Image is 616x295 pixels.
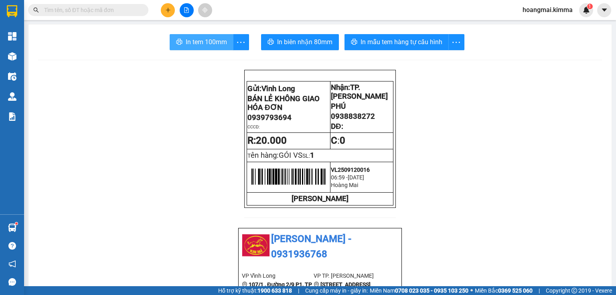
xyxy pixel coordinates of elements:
span: In mẫu tem hàng tự cấu hình [361,37,442,47]
img: warehouse-icon [8,224,16,232]
img: warehouse-icon [8,72,16,81]
span: | [539,286,540,295]
li: [PERSON_NAME] - 0931936768 [242,232,398,262]
span: caret-down [601,6,608,14]
span: more [449,37,464,47]
span: 1 [588,4,591,9]
button: caret-down [597,3,611,17]
span: SL: [302,153,310,159]
span: printer [351,39,357,46]
span: ên hàng: [251,151,302,160]
span: copyright [571,288,577,293]
img: logo.jpg [242,232,270,260]
span: Miền Nam [370,286,468,295]
strong: 0708 023 035 - 0935 103 250 [395,287,468,294]
span: | [298,286,299,295]
img: warehouse-icon [8,52,16,61]
button: printerIn tem 100mm [170,34,233,50]
span: In tem 100mm [186,37,227,47]
button: more [448,34,464,50]
span: Hoàng Mai [331,182,358,188]
img: dashboard-icon [8,32,16,41]
li: VP TP. [PERSON_NAME] [314,271,385,280]
button: file-add [180,3,194,17]
span: 0 [340,135,345,146]
strong: R: [247,135,287,146]
span: notification [8,260,16,268]
span: Nhận: [331,83,388,101]
strong: [PERSON_NAME] [292,194,349,203]
span: Vĩnh Long [261,84,295,93]
li: VP Vĩnh Long [242,271,314,280]
span: plus [165,7,171,13]
span: message [8,278,16,286]
span: CCCD: [247,124,260,130]
span: PHÚ [331,102,346,111]
span: VL2509120016 [331,167,370,173]
span: aim [202,7,208,13]
img: solution-icon [8,112,16,121]
span: BÁN LẺ KHÔNG GIAO HÓA ĐƠN [247,94,320,112]
input: Tìm tên, số ĐT hoặc mã đơn [44,6,139,14]
span: environment [242,282,247,287]
button: plus [161,3,175,17]
img: logo-vxr [7,5,17,17]
span: 0939793694 [247,113,292,122]
span: file-add [184,7,189,13]
button: more [233,34,249,50]
span: 20.000 [256,135,287,146]
span: Miền Bắc [475,286,533,295]
span: [DATE] [348,174,364,181]
span: : [331,135,345,146]
span: GÓI VS [279,151,302,160]
span: question-circle [8,242,16,250]
span: Hỗ trợ kỹ thuật: [218,286,292,295]
span: Cung cấp máy in - giấy in: [305,286,368,295]
span: TP. [PERSON_NAME] [331,83,388,101]
strong: 0369 525 060 [498,287,533,294]
sup: 1 [587,4,593,9]
span: ⚪️ [470,289,473,292]
span: 06:59 - [331,174,348,181]
span: DĐ: [331,122,343,131]
span: 0938838272 [331,112,375,121]
button: printerIn biên nhận 80mm [261,34,339,50]
span: 1 [310,151,314,160]
strong: C [331,135,337,146]
img: warehouse-icon [8,92,16,101]
img: icon-new-feature [583,6,590,14]
span: printer [267,39,274,46]
span: more [233,37,249,47]
span: In biên nhận 80mm [277,37,332,47]
button: printerIn mẫu tem hàng tự cấu hình [344,34,449,50]
span: search [33,7,39,13]
span: T [247,153,302,159]
strong: 1900 633 818 [257,287,292,294]
span: hoangmai.kimma [516,5,579,15]
button: aim [198,3,212,17]
span: printer [176,39,182,46]
span: environment [314,282,319,287]
span: Gửi: [247,84,295,93]
sup: 1 [15,222,18,225]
